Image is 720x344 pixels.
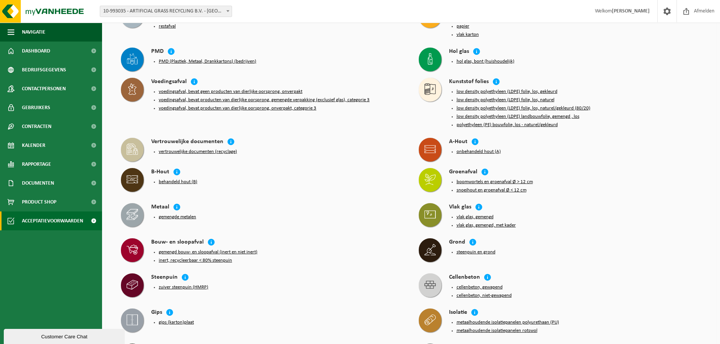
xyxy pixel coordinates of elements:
[449,138,468,147] h4: A-Hout
[457,32,479,38] button: vlak karton
[159,59,256,65] button: PMD (Plastiek, Metaal, Drankkartons) (bedrijven)
[457,222,516,228] button: vlak glas, gemengd, met kader
[22,23,45,42] span: Navigatie
[151,78,187,86] h4: Voedingsafval
[457,284,503,290] button: cellenbeton, gewapend
[457,105,590,111] button: low density polyethyleen (LDPE) folie, los, naturel/gekleurd (80/20)
[449,203,471,212] h4: Vlak glas
[159,89,302,95] button: voedingsafval, bevat geen producten van dierlijke oorsprong, onverpakt
[449,309,467,317] h4: Isolatie
[22,211,83,230] span: Acceptatievoorwaarden
[457,319,559,325] button: metaalhoudende isolatiepanelen polyurethaan (PU)
[457,187,526,193] button: snoeihout en groenafval Ø < 12 cm
[151,138,223,147] h4: Vertrouwelijke documenten
[4,327,126,344] iframe: chat widget
[457,122,558,128] button: polyethyleen (PE) bouwfolie, los - naturel/gekleurd
[151,273,178,282] h4: Steenpuin
[457,149,501,155] button: onbehandeld hout (A)
[159,97,370,103] button: voedingsafval, bevat producten van dierlijke oorsprong, gemengde verpakking (exclusief glas), cat...
[457,249,495,255] button: steenpuin en grond
[457,97,554,103] button: low density polyethyleen (LDPE) folie, los, naturel
[449,168,477,177] h4: Groenafval
[457,23,469,29] button: papier
[22,155,51,174] span: Rapportage
[22,60,66,79] span: Bedrijfsgegevens
[151,168,169,177] h4: B-Hout
[22,136,45,155] span: Kalender
[22,117,51,136] span: Contracten
[457,214,494,220] button: vlak glas, gemengd
[457,89,557,95] button: low density polyethyleen (LDPE) folie, los, gekleurd
[159,179,197,185] button: behandeld hout (B)
[457,179,533,185] button: boomwortels en groenafval Ø > 12 cm
[151,48,164,56] h4: PMD
[457,59,514,65] button: hol glas, bont (huishoudelijk)
[22,98,50,117] span: Gebruikers
[159,249,257,255] button: gemengd bouw- en sloopafval (inert en niet inert)
[159,284,208,290] button: zuiver steenpuin (HMRP)
[159,149,237,155] button: vertrouwelijke documenten (recyclage)
[457,114,579,120] button: low density polyethyleen (LDPE) landbouwfolie, gemengd , los
[22,42,50,60] span: Dashboard
[159,214,196,220] button: gemengde metalen
[449,273,480,282] h4: Cellenbeton
[612,8,650,14] strong: [PERSON_NAME]
[151,309,162,317] h4: Gips
[449,78,489,86] h4: Kunststof folies
[22,174,54,193] span: Documenten
[457,328,537,334] button: metaalhoudende isolatiepanelen rotswol
[449,48,469,56] h4: Hol glas
[449,238,465,247] h4: Grond
[100,6,232,17] span: 10-993035 - ARTIFICIAL GRASS RECYCLING B.V. - AMSTERDAM
[151,238,204,247] h4: Bouw- en sloopafval
[159,258,232,264] button: inert, recycleerbaar < 80% steenpuin
[159,23,176,29] button: restafval
[22,193,56,211] span: Product Shop
[22,79,66,98] span: Contactpersonen
[159,319,194,325] button: gips (karton)plaat
[159,105,316,111] button: voedingsafval, bevat producten van dierlijke oorsprong, onverpakt, categorie 3
[457,293,512,299] button: cellenbeton, niet-gewapend
[151,203,169,212] h4: Metaal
